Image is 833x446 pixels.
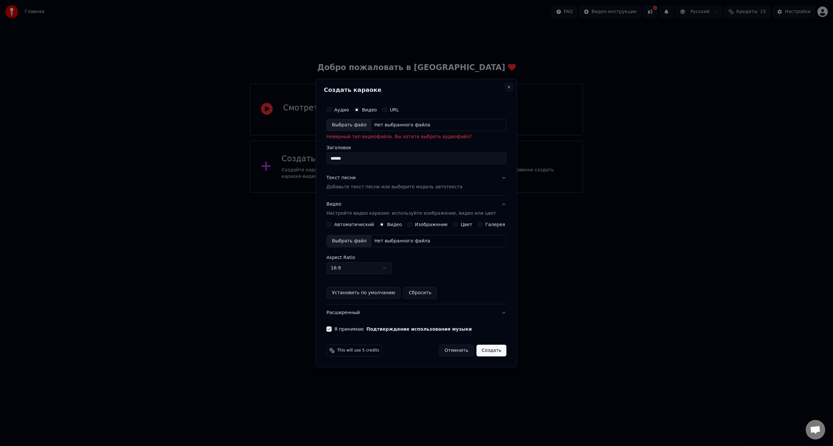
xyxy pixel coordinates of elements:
[326,184,462,191] p: Добавьте текст песни или выберите модель автотекста
[337,348,379,353] span: This will use 5 credits
[334,108,349,112] label: Аудио
[439,345,474,356] button: Отменить
[326,146,506,150] label: Заголовок
[326,201,496,217] div: Видео
[326,196,506,222] button: ВидеоНастройте видео караоке: используйте изображение, видео или цвет
[362,108,377,112] label: Видео
[326,175,356,181] div: Текст песни
[326,210,496,217] p: Настройте видео караоке: используйте изображение, видео или цвет
[326,304,506,321] button: Расширенный
[326,170,506,196] button: Текст песниДобавьте текст песни или выберите модель автотекста
[415,222,448,227] label: Изображение
[372,122,433,128] div: Нет выбранного файла
[334,327,472,331] label: Я принимаю
[324,87,509,93] h2: Создать караоке
[326,134,506,140] p: Неверный тип видеофайла. Вы хотите выбрать аудиофайл?
[476,345,506,356] button: Создать
[327,119,372,131] div: Выбрать файл
[366,327,472,331] button: Я принимаю
[403,287,437,299] button: Сбросить
[327,235,372,247] div: Выбрать файл
[461,222,472,227] label: Цвет
[372,238,433,244] div: Нет выбранного файла
[390,108,399,112] label: URL
[387,222,402,227] label: Видео
[485,222,505,227] label: Галерея
[334,222,374,227] label: Автоматический
[326,287,401,299] button: Установить по умолчанию
[326,222,506,304] div: ВидеоНастройте видео караоке: используйте изображение, видео или цвет
[326,255,506,260] label: Aspect Ratio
